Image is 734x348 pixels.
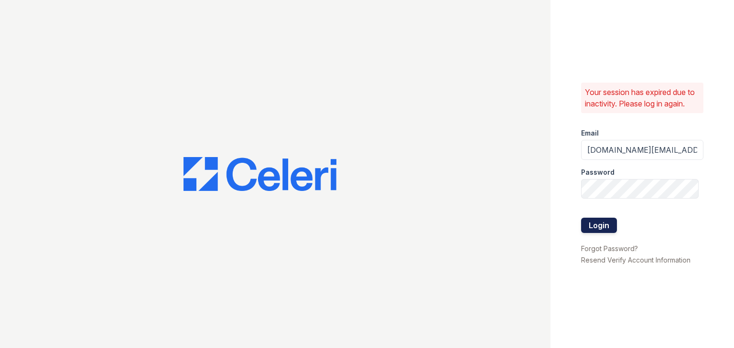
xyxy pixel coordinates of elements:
[581,256,691,264] a: Resend Verify Account Information
[581,168,615,177] label: Password
[585,86,700,109] p: Your session has expired due to inactivity. Please log in again.
[581,244,638,253] a: Forgot Password?
[183,157,336,191] img: CE_Logo_Blue-a8612792a0a2168367f1c8372b55b34899dd931a85d93a1a3d3e32e68fde9ad4.png
[581,128,599,138] label: Email
[581,218,617,233] button: Login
